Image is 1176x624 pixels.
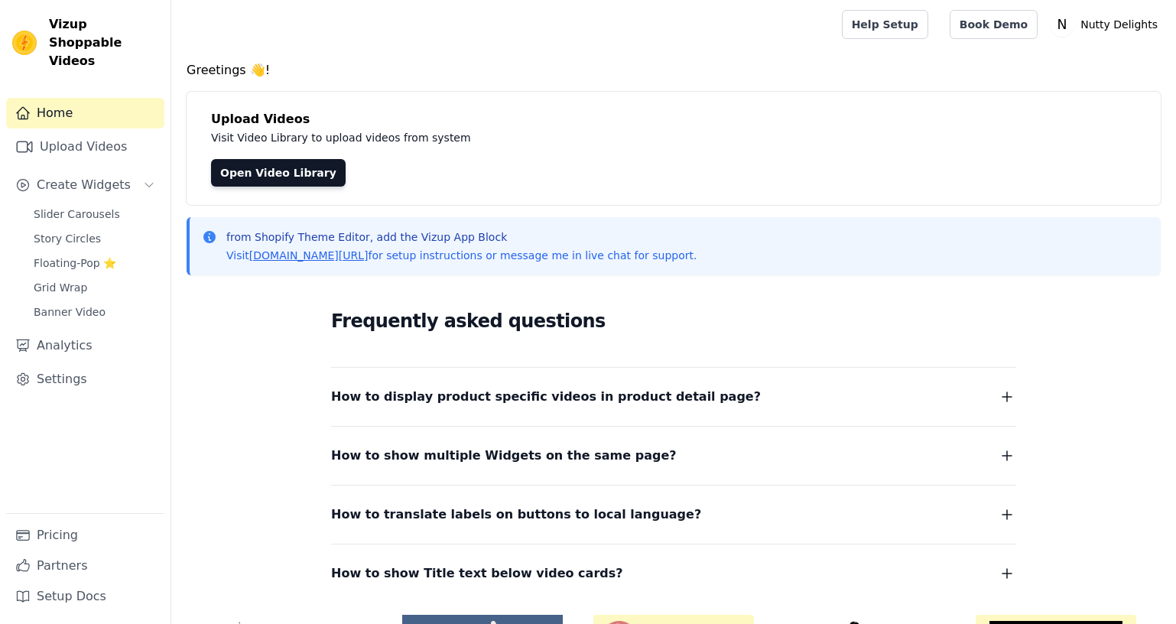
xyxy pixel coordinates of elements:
button: Create Widgets [6,170,164,200]
a: Pricing [6,520,164,551]
button: How to show Title text below video cards? [331,563,1016,584]
p: Visit Video Library to upload videos from system [211,128,896,147]
h4: Upload Videos [211,110,1136,128]
span: Vizup Shoppable Videos [49,15,158,70]
h4: Greetings 👋! [187,61,1161,80]
button: How to display product specific videos in product detail page? [331,386,1016,408]
a: [DOMAIN_NAME][URL] [249,249,369,262]
a: Open Video Library [211,159,346,187]
p: Visit for setup instructions or message me in live chat for support. [226,248,697,263]
a: Story Circles [24,228,164,249]
a: Upload Videos [6,132,164,162]
button: How to translate labels on buttons to local language? [331,504,1016,525]
a: Banner Video [24,301,164,323]
button: How to show multiple Widgets on the same page? [331,445,1016,466]
span: How to show multiple Widgets on the same page? [331,445,677,466]
a: Floating-Pop ⭐ [24,252,164,274]
span: Slider Carousels [34,206,120,222]
p: from Shopify Theme Editor, add the Vizup App Block [226,229,697,245]
span: Banner Video [34,304,106,320]
a: Home [6,98,164,128]
p: Nutty Delights [1074,11,1164,38]
a: Setup Docs [6,581,164,612]
button: N Nutty Delights [1050,11,1164,38]
span: How to translate labels on buttons to local language? [331,504,701,525]
span: Story Circles [34,231,101,246]
a: Settings [6,364,164,395]
text: N [1057,17,1067,32]
span: Grid Wrap [34,280,87,295]
a: Partners [6,551,164,581]
a: Slider Carousels [24,203,164,225]
a: Help Setup [842,10,928,39]
a: Grid Wrap [24,277,164,298]
span: Create Widgets [37,176,131,194]
span: How to show Title text below video cards? [331,563,623,584]
h2: Frequently asked questions [331,306,1016,336]
a: Book Demo [950,10,1038,39]
img: Vizup [12,31,37,55]
a: Analytics [6,330,164,361]
span: Floating-Pop ⭐ [34,255,116,271]
span: How to display product specific videos in product detail page? [331,386,761,408]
